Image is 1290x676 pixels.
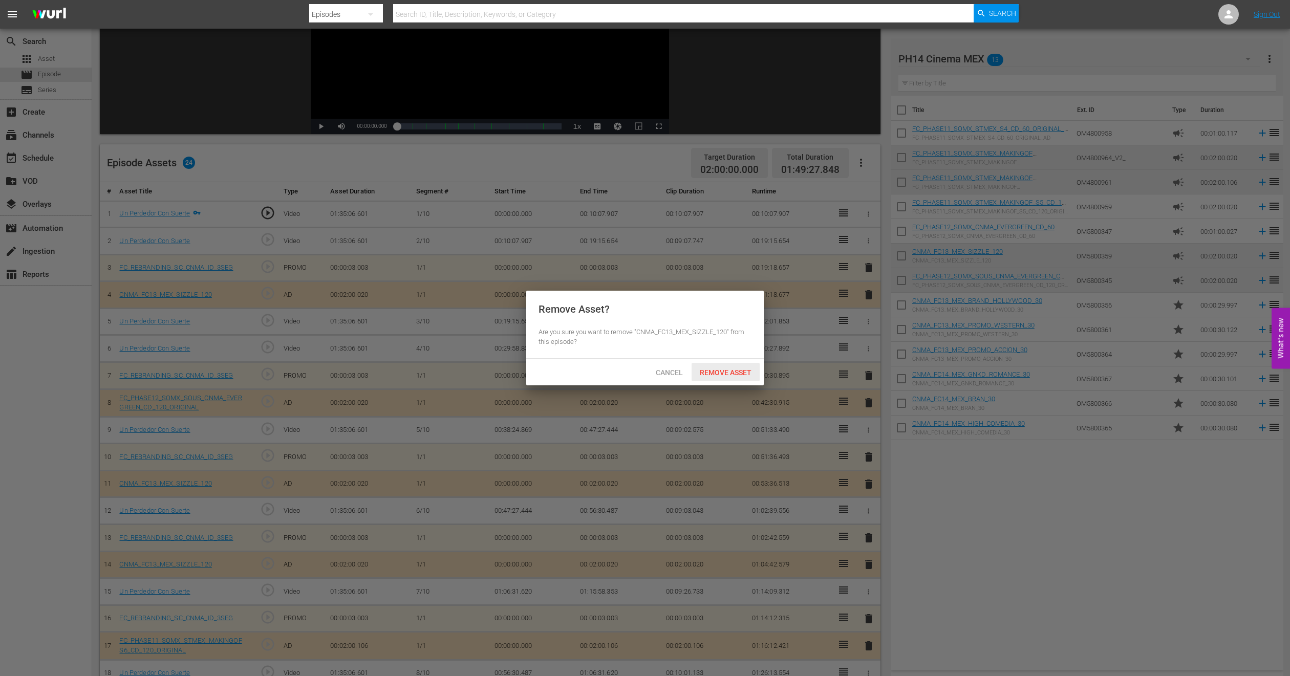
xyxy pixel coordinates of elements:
[1272,308,1290,368] button: Open Feedback Widget
[692,368,760,377] span: Remove Asset
[974,4,1019,23] button: Search
[539,303,610,315] div: Remove Asset?
[539,328,751,346] div: Are you sure you want to remove "CNMA_FC13_MEX_SIZZLE_120" from this episode?
[6,8,18,20] span: menu
[1254,10,1280,18] a: Sign Out
[648,368,691,377] span: Cancel
[989,4,1016,23] span: Search
[647,363,692,381] button: Cancel
[25,3,74,27] img: ans4CAIJ8jUAAAAAAAAAAAAAAAAAAAAAAAAgQb4GAAAAAAAAAAAAAAAAAAAAAAAAJMjXAAAAAAAAAAAAAAAAAAAAAAAAgAT5G...
[692,363,760,381] button: Remove Asset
